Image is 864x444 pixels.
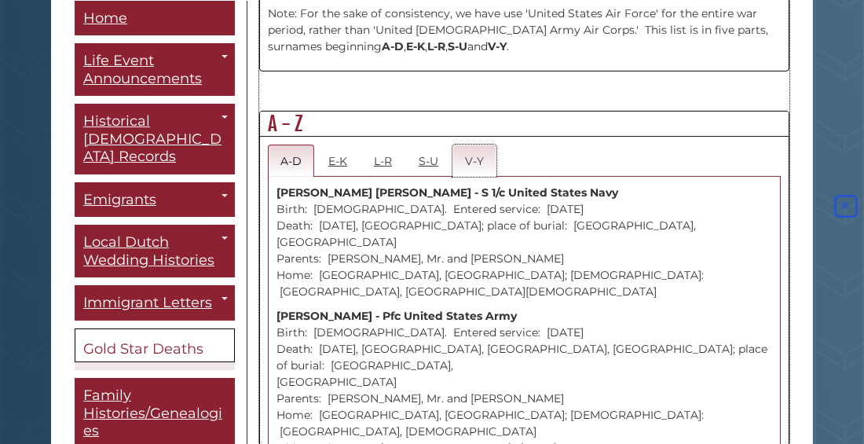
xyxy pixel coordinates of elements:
[448,39,467,53] strong: S-U
[276,185,618,200] strong: [PERSON_NAME] [PERSON_NAME] - S 1/c United States Navy
[361,145,405,177] a: L-R
[276,185,772,300] p: Birth: [DEMOGRAPHIC_DATA]. Entered service: [DATE] Death: [DATE], [GEOGRAPHIC_DATA]; place of bur...
[75,328,235,362] a: Gold Star Deaths
[268,145,314,177] a: A-D
[268,6,781,55] p: Note: For the sake of consistency, we have use 'United States Air Force' for the entire war perio...
[83,190,156,207] span: Emigrants
[260,112,789,137] h2: A - Z
[488,39,507,53] strong: V-Y
[83,233,214,269] span: Local Dutch Wedding Histories
[75,104,235,174] a: Historical [DEMOGRAPHIC_DATA] Records
[83,387,222,439] span: Family Histories/Genealogies
[75,43,235,96] a: Life Event Announcements
[75,285,235,321] a: Immigrant Letters
[831,200,860,214] a: Back to Top
[452,145,496,177] a: V-Y
[75,182,235,217] a: Emigrants
[83,9,127,26] span: Home
[427,39,445,53] strong: L-R
[83,52,202,87] span: Life Event Announcements
[276,309,517,323] strong: [PERSON_NAME] - Pfc United States Army
[83,339,203,357] span: Gold Star Deaths
[406,145,451,177] a: S-U
[75,225,235,277] a: Local Dutch Wedding Histories
[83,294,212,311] span: Immigrant Letters
[406,39,425,53] strong: E-K
[83,112,221,165] span: Historical [DEMOGRAPHIC_DATA] Records
[382,39,404,53] strong: A-D
[316,145,360,177] a: E-K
